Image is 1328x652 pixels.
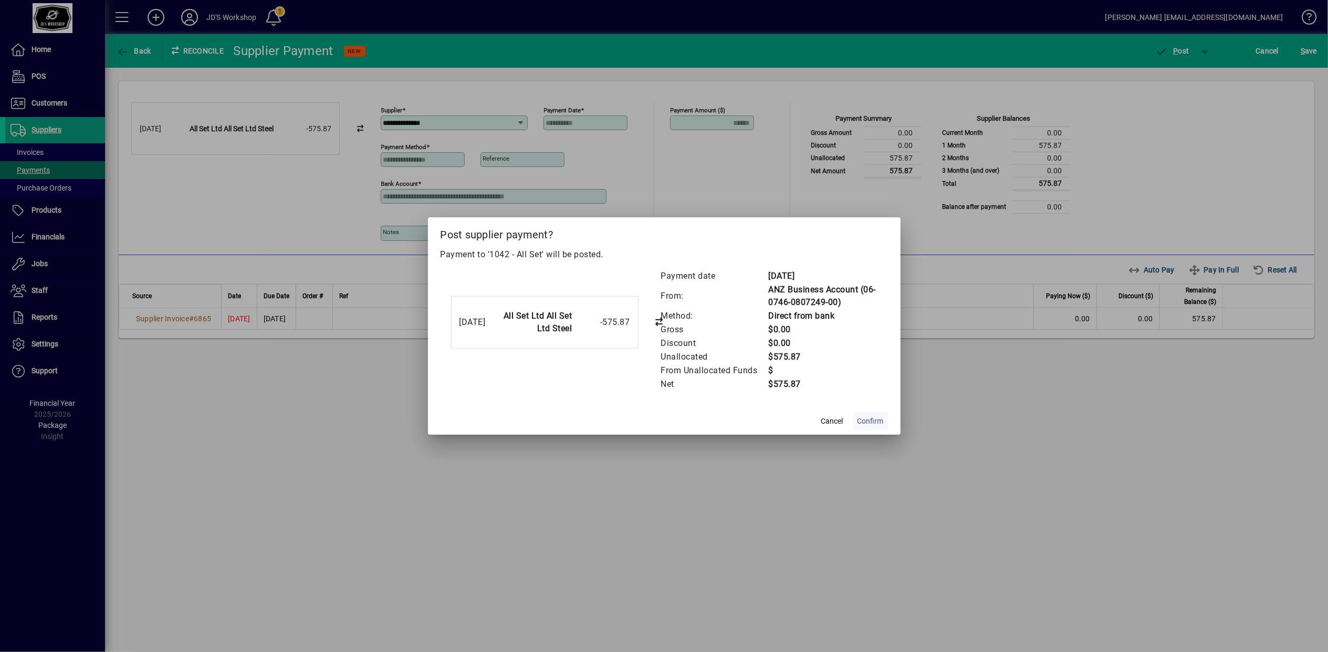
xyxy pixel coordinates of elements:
[815,412,849,430] button: Cancel
[428,217,901,248] h2: Post supplier payment?
[660,377,768,391] td: Net
[768,269,877,283] td: [DATE]
[660,309,768,323] td: Method:
[768,350,877,364] td: $575.87
[821,416,843,427] span: Cancel
[858,416,884,427] span: Confirm
[768,309,877,323] td: Direct from bank
[768,336,877,350] td: $0.00
[660,350,768,364] td: Unallocated
[660,269,768,283] td: Payment date
[660,364,768,377] td: From Unallocated Funds
[768,283,877,309] td: ANZ Business Account (06-0746-0807249-00)
[459,316,489,329] div: [DATE]
[660,323,768,336] td: Gross
[768,377,877,391] td: $575.87
[504,311,572,333] strong: All Set Ltd All Set Ltd Steel
[768,364,877,377] td: $
[660,336,768,350] td: Discount
[441,248,888,261] p: Payment to '1042 - All Set' will be posted.
[853,412,888,430] button: Confirm
[660,283,768,309] td: From:
[578,316,630,329] div: -575.87
[768,323,877,336] td: $0.00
